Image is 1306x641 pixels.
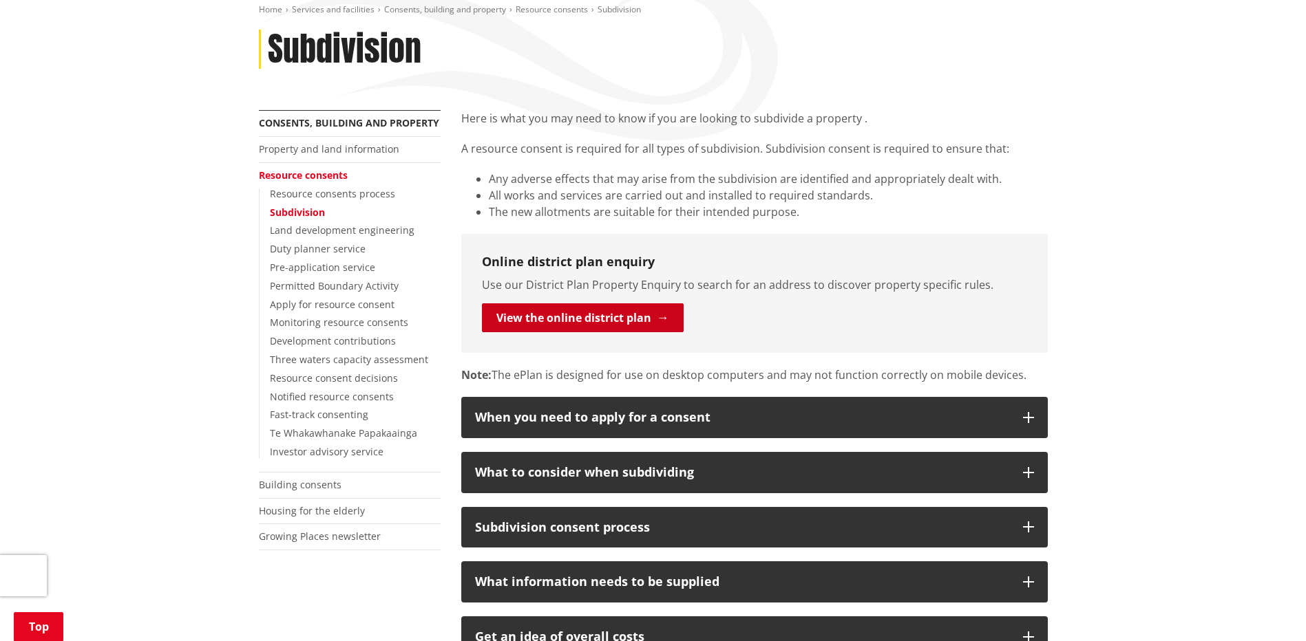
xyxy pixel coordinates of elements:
[461,507,1048,548] button: Subdivision consent process
[259,169,348,182] a: Resource consents
[270,224,414,237] a: Land development engineering
[270,298,394,311] a: Apply for resource consent
[259,142,399,155] a: Property and land information
[598,3,641,15] span: Subdivision
[482,276,1027,293] p: Use our District Plan Property Enquiry to search for an address to discover property specific rules.
[461,367,492,382] strong: Note:
[268,30,421,69] h1: Subdivision
[384,3,506,15] a: Consents, building and property
[259,4,1048,16] nav: breadcrumb
[270,261,375,274] a: Pre-application service
[270,316,408,329] a: Monitoring resource consents
[482,254,1027,270] h3: Online district plan enquiry
[461,561,1048,602] button: What information needs to be supplied
[259,3,282,15] a: Home
[259,530,381,543] a: Growing Places newsletter
[475,521,1009,534] div: Subdivision consent process
[14,612,63,641] a: Top
[259,116,439,129] a: Consents, building and property
[270,371,398,384] a: Resource consent decisions
[489,187,1048,204] li: All works and services are carried out and installed to required standards.
[259,504,365,517] a: Housing for the elderly
[270,408,368,421] a: Fast-track consenting
[292,3,375,15] a: Services and facilities
[270,279,399,292] a: Permitted Boundary Activity
[270,187,395,200] a: Resource consents process
[461,110,1048,127] p: Here is what you may need to know if you are looking to subdivide a property .
[270,426,417,439] a: Te Whakawhanake Papakaainga
[270,390,394,403] a: Notified resource consents
[475,411,1009,424] div: When you need to apply for a consent
[475,575,1009,589] div: What information needs to be supplied
[482,303,684,332] a: View the online district plan
[270,334,396,347] a: Development contributions
[461,452,1048,493] button: What to consider when subdividing
[1243,583,1292,633] iframe: Messenger Launcher
[270,206,325,219] a: Subdivision
[270,242,366,255] a: Duty planner service
[461,140,1048,157] p: A resource consent is required for all types of subdivision. Subdivision consent is required to e...
[270,445,383,458] a: Investor advisory service
[489,204,1048,220] li: The new allotments are suitable for their intended purpose.
[461,397,1048,438] button: When you need to apply for a consent
[461,367,1048,383] p: The ePlan is designed for use on desktop computers and may not function correctly on mobile devices.
[475,466,1009,479] div: What to consider when subdividing
[259,478,341,491] a: Building consents
[270,353,428,366] a: Three waters capacity assessment
[489,171,1048,187] li: Any adverse effects that may arise from the subdivision are identified and appropriately dealt with.
[516,3,588,15] a: Resource consents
